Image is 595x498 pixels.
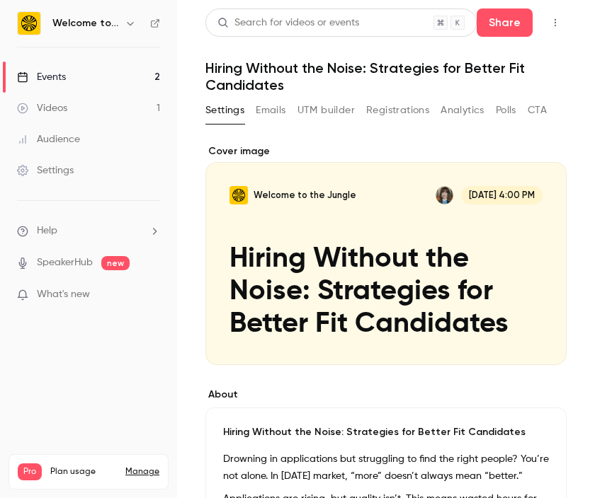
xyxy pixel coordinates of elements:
p: Hiring Without the Noise: Strategies for Better Fit Candidates [223,425,549,439]
button: UTM builder [297,99,355,122]
button: Settings [205,99,244,122]
li: help-dropdown-opener [17,224,160,238]
div: Settings [17,163,74,178]
div: Videos [17,101,67,115]
a: Manage [125,466,159,477]
section: Cover image [205,144,567,365]
span: new [101,256,130,270]
span: Pro [18,463,42,480]
h1: Hiring Without the Noise: Strategies for Better Fit Candidates [205,59,567,93]
button: CTA [528,99,547,122]
button: Share [477,8,533,37]
div: Events [17,70,66,84]
label: About [205,388,567,402]
button: Registrations [366,99,429,122]
div: Audience [17,132,80,146]
button: Polls [496,99,516,122]
label: Cover image [205,144,567,158]
span: Plan usage [50,466,117,477]
a: SpeakerHub [37,255,93,270]
p: Drowning in applications but struggling to find the right people? You’re not alone. In [DATE] mar... [223,451,549,485]
span: What's new [37,287,90,302]
button: Analytics [441,99,484,122]
img: Welcome to the Jungle [18,12,40,35]
span: Help [37,224,57,238]
h6: Welcome to the Jungle [52,16,119,30]
div: Search for videos or events [217,16,359,30]
button: Emails [256,99,285,122]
